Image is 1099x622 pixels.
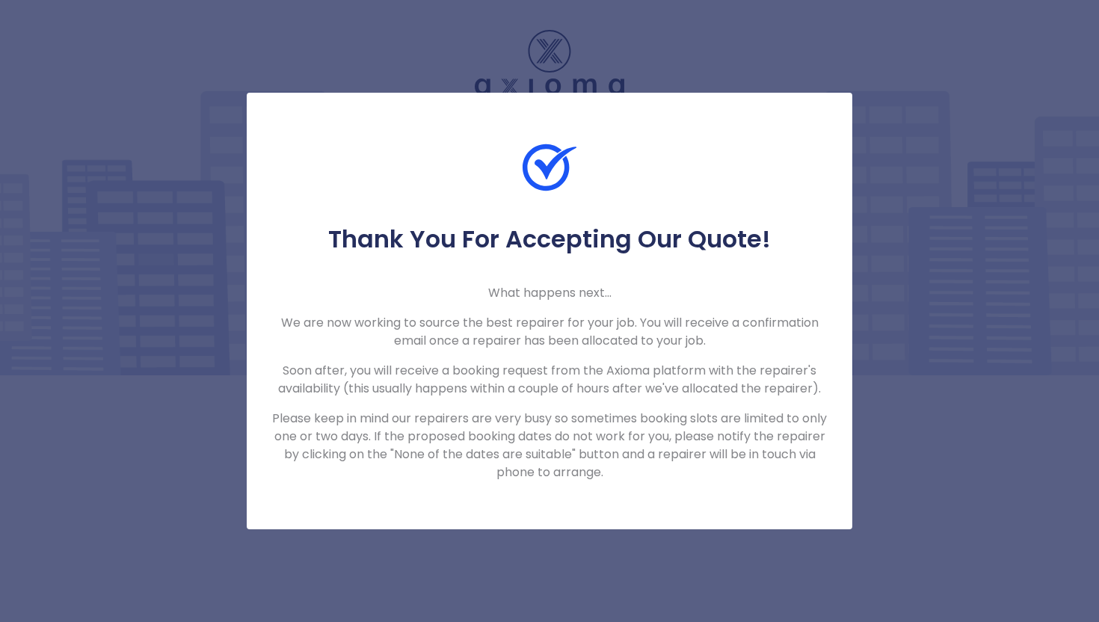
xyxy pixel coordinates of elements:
img: Check [523,141,576,194]
p: Soon after, you will receive a booking request from the Axioma platform with the repairer's avail... [271,362,828,398]
p: What happens next... [271,284,828,302]
p: Please keep in mind our repairers are very busy so sometimes booking slots are limited to only on... [271,410,828,481]
h5: Thank You For Accepting Our Quote! [271,224,828,254]
p: We are now working to source the best repairer for your job. You will receive a confirmation emai... [271,314,828,350]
